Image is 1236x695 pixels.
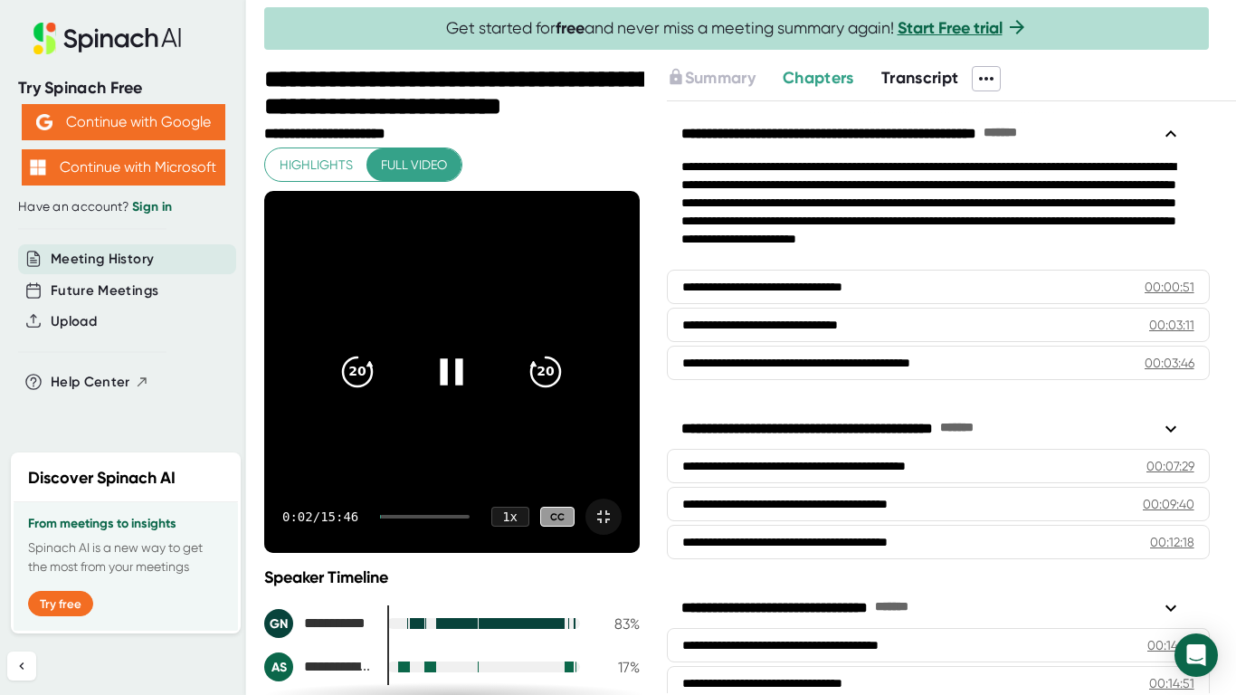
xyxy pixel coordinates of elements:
[280,154,353,176] span: Highlights
[51,372,130,393] span: Help Center
[491,507,529,527] div: 1 x
[7,652,36,681] button: Collapse sidebar
[18,199,228,215] div: Have an account?
[1143,495,1194,513] div: 00:09:40
[1149,674,1194,692] div: 00:14:51
[366,148,461,182] button: Full video
[540,507,575,528] div: CC
[265,148,367,182] button: Highlights
[381,154,447,176] span: Full video
[264,652,373,681] div: Alignity Solutions
[594,615,640,633] div: 83 %
[22,104,225,140] button: Continue with Google
[594,659,640,676] div: 17 %
[132,199,172,214] a: Sign in
[881,68,959,88] span: Transcript
[685,68,756,88] span: Summary
[28,517,223,531] h3: From meetings to insights
[282,509,358,524] div: 0:02 / 15:46
[264,652,293,681] div: AS
[1145,278,1194,296] div: 00:00:51
[51,281,158,301] button: Future Meetings
[1145,354,1194,372] div: 00:03:46
[556,18,585,38] b: free
[881,66,959,90] button: Transcript
[1150,533,1194,551] div: 00:12:18
[264,567,640,587] div: Speaker Timeline
[36,114,52,130] img: Aehbyd4JwY73AAAAAElFTkSuQmCC
[28,591,93,616] button: Try free
[51,311,97,332] button: Upload
[446,18,1028,39] span: Get started for and never miss a meeting summary again!
[264,609,373,638] div: Gowri Naidu
[667,66,756,90] button: Summary
[18,78,228,99] div: Try Spinach Free
[22,149,225,186] button: Continue with Microsoft
[898,18,1003,38] a: Start Free trial
[1146,457,1194,475] div: 00:07:29
[28,466,176,490] h2: Discover Spinach AI
[783,66,854,90] button: Chapters
[1149,316,1194,334] div: 00:03:11
[1174,633,1218,677] div: Open Intercom Messenger
[1147,636,1194,654] div: 00:14:35
[51,249,154,270] button: Meeting History
[28,538,223,576] p: Spinach AI is a new way to get the most from your meetings
[264,609,293,638] div: GN
[51,372,149,393] button: Help Center
[783,68,854,88] span: Chapters
[667,66,783,91] div: Upgrade to access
